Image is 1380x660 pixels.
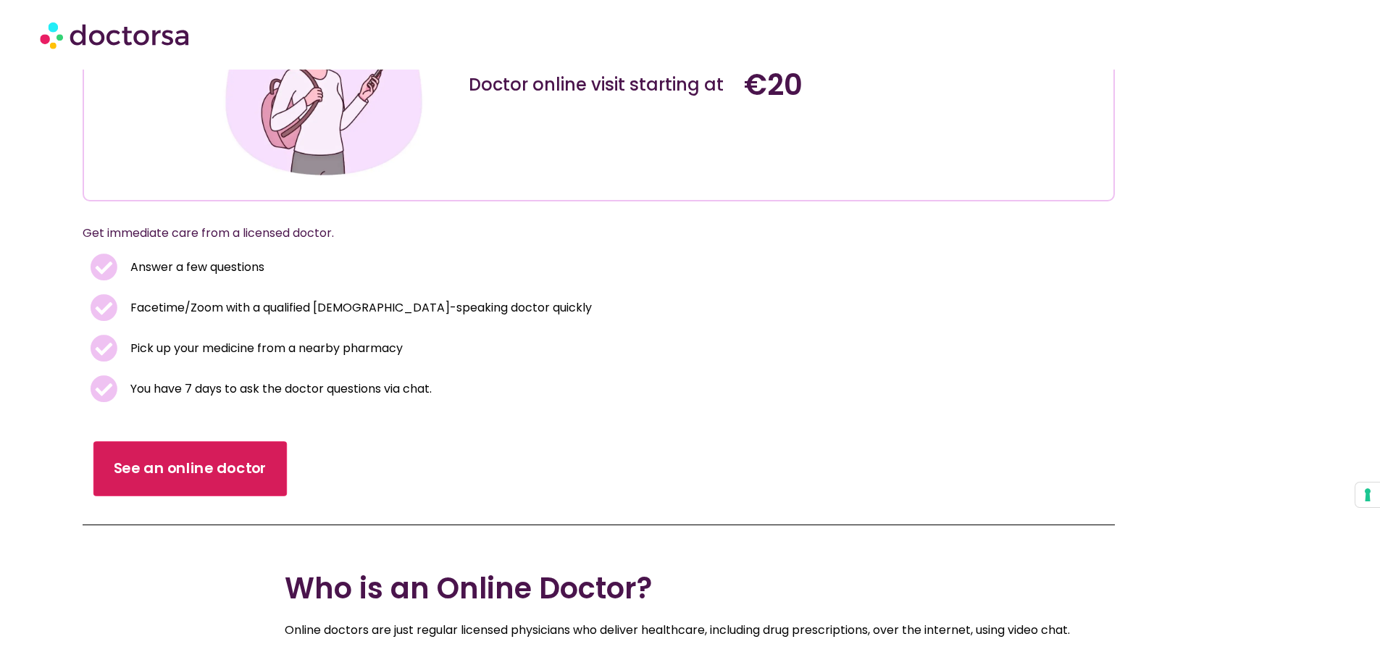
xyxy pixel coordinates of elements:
p: Online doctors are just regular licensed physicians who deliver healthcare, including drug prescr... [285,620,1096,640]
h4: €20 [744,67,1005,102]
p: Get immediate care from a licensed doctor. [83,223,1080,243]
span: You have 7 days to ask the doctor questions via chat. [127,379,432,399]
span: Facetime/Zoom with a qualified [DEMOGRAPHIC_DATA]-speaking doctor quickly [127,298,592,318]
span: See an online doctor [114,459,267,480]
div: Doctor online visit starting at [469,73,729,96]
span: Pick up your medicine from a nearby pharmacy [127,338,403,359]
h2: Who is an Online Doctor? [285,571,1096,606]
span: Answer a few questions [127,257,264,277]
button: Your consent preferences for tracking technologies [1355,483,1380,507]
a: See an online doctor [93,441,287,496]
